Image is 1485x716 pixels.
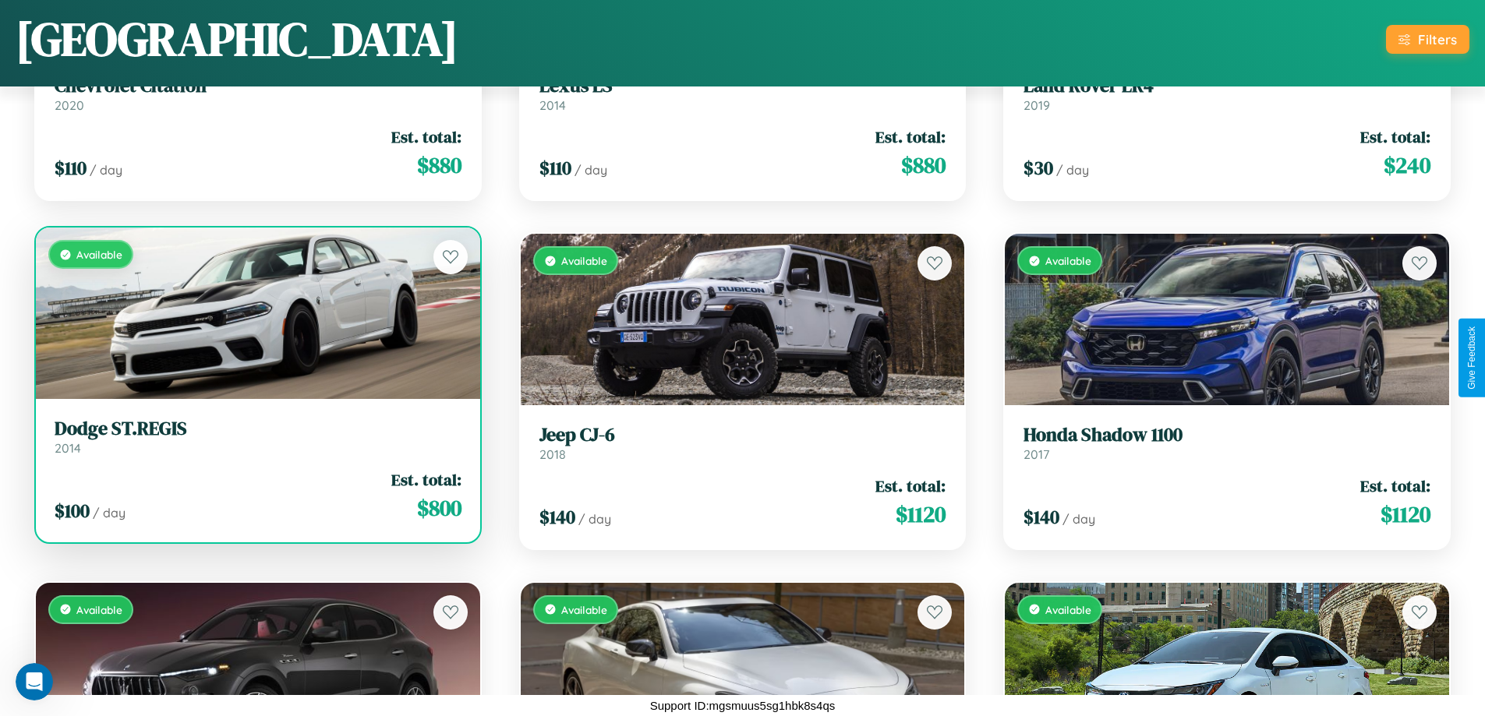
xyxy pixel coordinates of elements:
[1024,424,1430,462] a: Honda Shadow 11002017
[901,150,946,181] span: $ 880
[1360,474,1430,497] span: Est. total:
[391,125,461,148] span: Est. total:
[1024,155,1053,181] span: $ 30
[575,162,607,178] span: / day
[93,505,126,520] span: / day
[16,7,458,71] h1: [GEOGRAPHIC_DATA]
[875,125,946,148] span: Est. total:
[539,424,946,446] h3: Jeep CJ-6
[417,492,461,524] span: $ 800
[417,150,461,181] span: $ 880
[578,511,611,527] span: / day
[76,603,122,616] span: Available
[650,695,836,716] p: Support ID: mgsmuus5sg1hbk8s4qs
[1418,31,1457,48] div: Filters
[1045,603,1091,616] span: Available
[55,440,81,456] span: 2014
[1381,499,1430,530] span: $ 1120
[1024,75,1430,97] h3: Land Rover LR4
[1062,511,1095,527] span: / day
[561,603,607,616] span: Available
[55,418,461,440] h3: Dodge ST.REGIS
[55,498,90,524] span: $ 100
[55,418,461,456] a: Dodge ST.REGIS2014
[1466,326,1477,390] div: Give Feedback
[539,446,566,462] span: 2018
[561,254,607,267] span: Available
[1045,254,1091,267] span: Available
[1384,150,1430,181] span: $ 240
[1024,424,1430,446] h3: Honda Shadow 1100
[539,504,575,530] span: $ 140
[1386,25,1469,54] button: Filters
[55,155,87,181] span: $ 110
[55,75,461,113] a: Chevrolet Citation2020
[539,424,946,462] a: Jeep CJ-62018
[1360,125,1430,148] span: Est. total:
[391,468,461,491] span: Est. total:
[1056,162,1089,178] span: / day
[1024,75,1430,113] a: Land Rover LR42019
[875,474,946,497] span: Est. total:
[539,155,571,181] span: $ 110
[539,75,946,97] h3: Lexus LS
[55,75,461,97] h3: Chevrolet Citation
[1024,97,1050,113] span: 2019
[896,499,946,530] span: $ 1120
[1024,504,1059,530] span: $ 140
[539,97,566,113] span: 2014
[1024,446,1049,462] span: 2017
[90,162,122,178] span: / day
[539,75,946,113] a: Lexus LS2014
[55,97,84,113] span: 2020
[76,248,122,261] span: Available
[16,663,53,700] iframe: Intercom live chat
